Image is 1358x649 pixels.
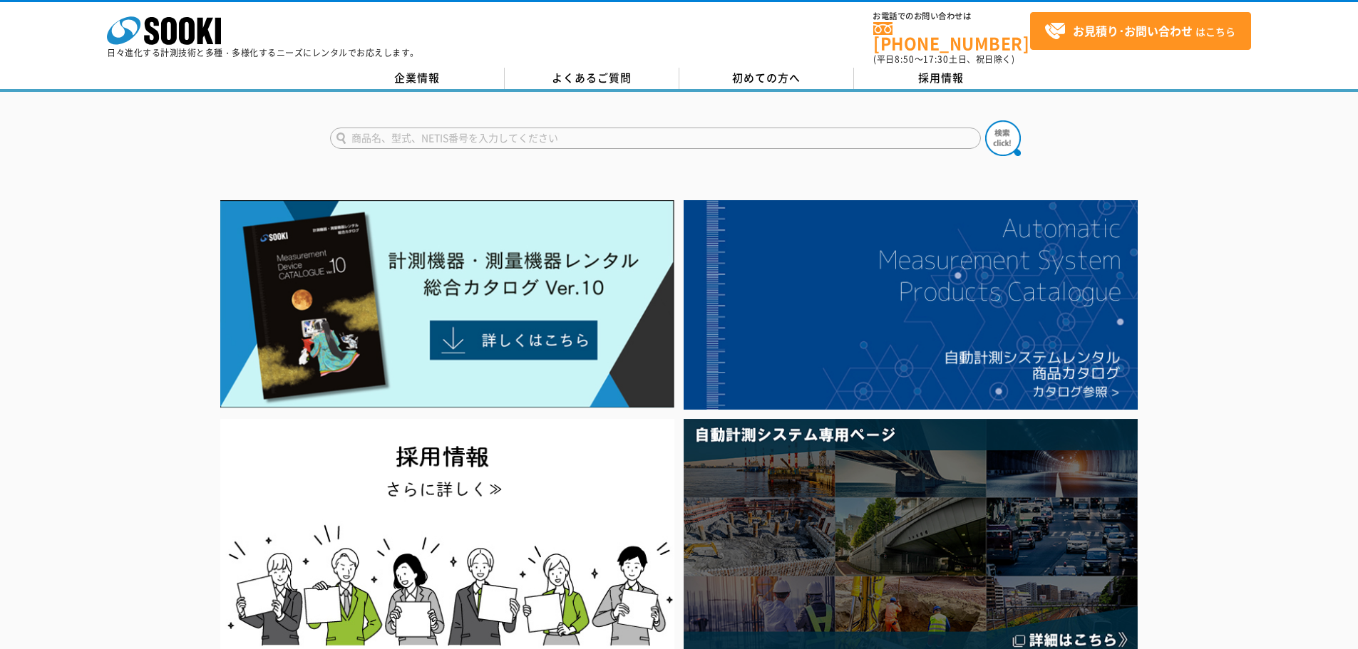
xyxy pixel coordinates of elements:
[505,68,679,89] a: よくあるご質問
[873,12,1030,21] span: お電話でのお問い合わせは
[330,128,981,149] input: 商品名、型式、NETIS番号を入力してください
[220,200,674,408] img: Catalog Ver10
[1073,22,1193,39] strong: お見積り･お問い合わせ
[985,120,1021,156] img: btn_search.png
[684,200,1138,410] img: 自動計測システムカタログ
[107,48,419,57] p: 日々進化する計測技術と多種・多様化するニーズにレンタルでお応えします。
[1030,12,1251,50] a: お見積り･お問い合わせはこちら
[873,22,1030,51] a: [PHONE_NUMBER]
[1044,21,1235,42] span: はこちら
[895,53,915,66] span: 8:50
[732,70,801,85] span: 初めての方へ
[873,53,1014,66] span: (平日 ～ 土日、祝日除く)
[923,53,949,66] span: 17:30
[330,68,505,89] a: 企業情報
[679,68,854,89] a: 初めての方へ
[854,68,1029,89] a: 採用情報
